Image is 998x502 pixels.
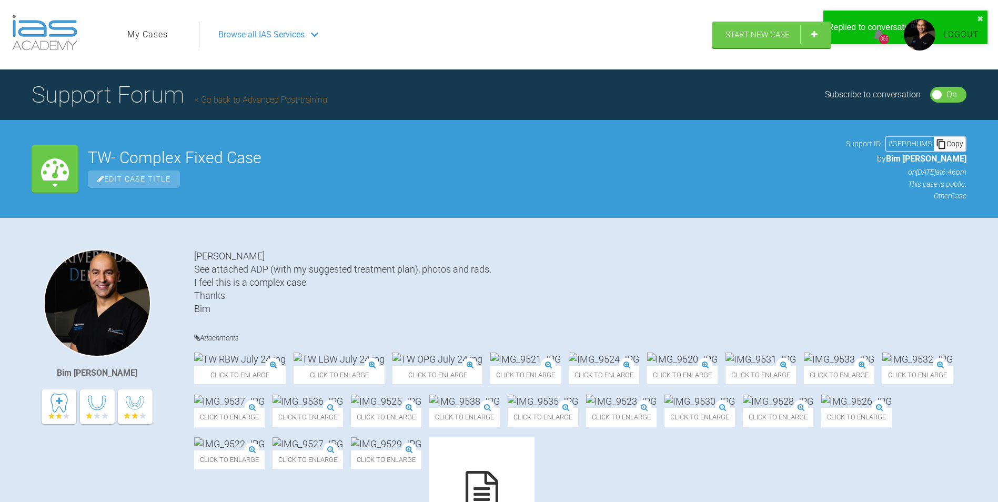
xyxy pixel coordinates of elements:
[569,366,639,384] span: Click to enlarge
[846,166,966,178] p: on [DATE] at 6:46pm
[882,353,953,366] img: IMG_9532.JPG
[821,408,892,426] span: Click to enlarge
[712,22,831,48] a: Start New Case
[944,28,979,42] a: Logout
[194,353,286,366] img: TW RBW July 24.jpg
[508,395,578,408] img: IMG_9535.JPG
[194,249,966,316] div: [PERSON_NAME] See attached ADP (with my suggested treatment plan), photos and rads. I feel this i...
[392,366,482,384] span: Click to enlarge
[127,28,168,42] a: My Cases
[32,76,327,113] h1: Support Forum
[57,366,137,380] div: Bim [PERSON_NAME]
[294,366,385,384] span: Click to enlarge
[351,408,421,426] span: Click to enlarge
[429,408,500,426] span: Click to enlarge
[273,437,343,450] img: IMG_9527.JPG
[351,450,421,469] span: Click to enlarge
[569,353,639,366] img: IMG_9524.JPG
[804,353,874,366] img: IMG_9533.JPG
[946,88,957,102] div: On
[194,395,265,408] img: IMG_9537.JPG
[218,28,305,42] span: Browse all IAS Services
[273,408,343,426] span: Click to enlarge
[664,408,735,426] span: Click to enlarge
[743,408,813,426] span: Click to enlarge
[664,395,735,408] img: IMG_9530.JPG
[392,353,482,366] img: TW OPG July 24.jpg
[725,353,796,366] img: IMG_9531.JPG
[194,437,265,450] img: IMG_9522.JPG
[647,366,718,384] span: Click to enlarge
[846,138,881,149] span: Support ID
[743,395,813,408] img: IMG_9528.JPG
[88,150,836,166] h2: TW- Complex Fixed Case
[904,19,935,51] img: profile.png
[429,395,500,408] img: IMG_9538.JPG
[351,437,421,450] img: IMG_9529.JPG
[886,154,966,164] span: Bim [PERSON_NAME]
[294,353,385,366] img: TW LBW July 24.jpg
[44,249,151,357] img: Bim Sawhney
[846,190,966,202] p: Other Case
[846,178,966,190] p: This case is public.
[586,408,657,426] span: Click to enlarge
[647,353,718,366] img: IMG_9520.JPG
[351,395,421,408] img: IMG_9525.JPG
[586,395,657,408] img: IMG_9523.JPG
[12,15,77,51] img: logo-light.3e3ef733.png
[508,408,578,426] span: Click to enlarge
[194,332,966,345] h4: Attachments
[195,95,327,105] a: Go back to Advanced Post-training
[88,170,180,188] span: Edit Case Title
[273,395,343,408] img: IMG_9536.JPG
[490,366,561,384] span: Click to enlarge
[194,450,265,469] span: Click to enlarge
[194,408,265,426] span: Click to enlarge
[490,353,561,366] img: IMG_9521.JPG
[825,88,921,102] div: Subscribe to conversation
[725,30,790,39] span: Start New Case
[934,137,965,150] div: Copy
[804,366,874,384] span: Click to enlarge
[886,138,934,149] div: # GFPOHUMS
[821,395,892,408] img: IMG_9526.JPG
[273,450,343,469] span: Click to enlarge
[725,366,796,384] span: Click to enlarge
[194,366,286,384] span: Click to enlarge
[882,366,953,384] span: Click to enlarge
[879,34,889,44] div: 365
[846,152,966,166] p: by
